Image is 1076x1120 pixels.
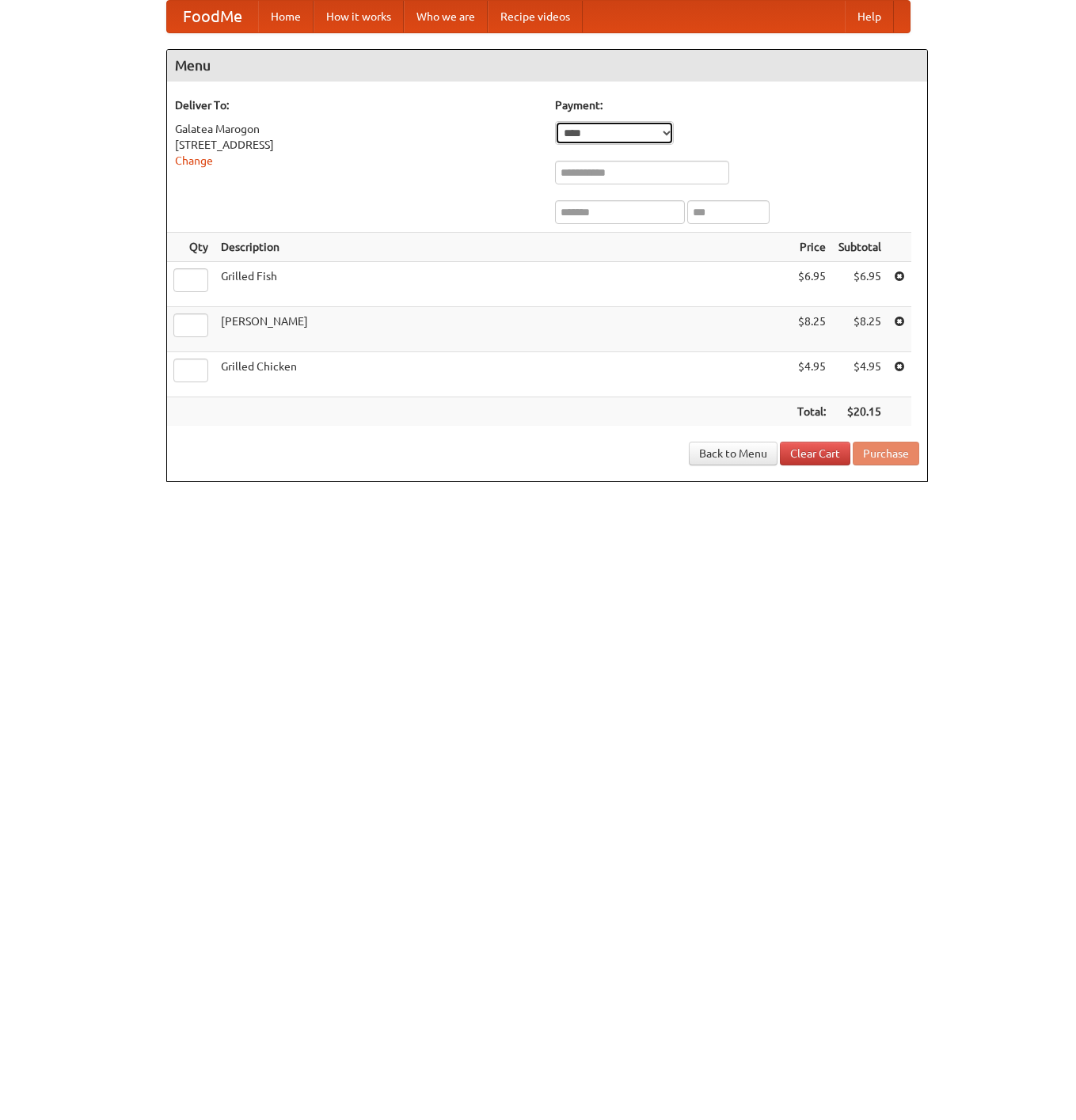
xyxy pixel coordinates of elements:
a: Back to Menu [689,442,778,465]
a: Clear Cart [780,442,850,465]
td: $6.95 [832,262,888,307]
a: How it works [314,1,404,32]
th: Total: [791,397,832,427]
a: FoodMe [167,1,258,32]
div: [STREET_ADDRESS] [175,137,539,153]
td: $8.25 [832,307,888,352]
th: $20.15 [832,397,888,427]
td: $4.95 [791,352,832,397]
a: Recipe videos [488,1,583,32]
h4: Menu [167,50,927,82]
a: Home [258,1,314,32]
td: [PERSON_NAME] [215,307,791,352]
td: Grilled Fish [215,262,791,307]
td: Grilled Chicken [215,352,791,397]
th: Subtotal [832,233,888,262]
a: Change [175,154,213,167]
td: $6.95 [791,262,832,307]
td: $4.95 [832,352,888,397]
div: Galatea Marogon [175,121,539,137]
a: Who we are [404,1,488,32]
th: Description [215,233,791,262]
a: Help [845,1,894,32]
th: Price [791,233,832,262]
th: Qty [167,233,215,262]
h5: Deliver To: [175,97,539,113]
td: $8.25 [791,307,832,352]
h5: Payment: [555,97,919,113]
button: Purchase [853,442,919,465]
